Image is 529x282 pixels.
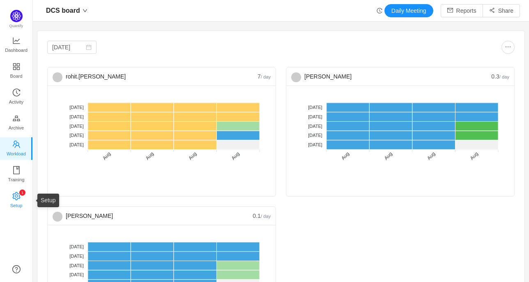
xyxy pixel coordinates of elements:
i: icon: setting [12,192,21,200]
i: icon: calendar [86,44,92,50]
span: DCS board [46,4,80,17]
i: icon: book [12,166,21,174]
tspan: [DATE] [69,142,84,147]
i: icon: history [377,8,382,14]
small: / day [499,74,509,79]
tspan: Aug [469,151,479,161]
tspan: [DATE] [308,105,322,110]
tspan: Aug [101,151,112,161]
p: 1 [21,190,23,196]
i: icon: history [12,88,21,97]
span: 7 [258,73,271,80]
tspan: Aug [230,151,241,161]
i: icon: appstore [12,62,21,71]
tspan: [DATE] [69,105,84,110]
sup: 1 [19,190,25,196]
tspan: [DATE] [69,124,84,129]
tspan: Aug [340,151,350,161]
a: icon: settingSetup [12,192,21,209]
a: icon: question-circle [12,265,21,273]
a: Dashboard [12,37,21,53]
button: icon: mailReports [441,4,483,17]
tspan: Aug [383,151,393,161]
tspan: [DATE] [308,124,322,129]
tspan: [DATE] [69,114,84,119]
a: Workload [12,141,21,157]
tspan: Aug [145,151,155,161]
tspan: [DATE] [308,133,322,138]
tspan: [DATE] [69,263,84,268]
span: 0.1 [253,213,271,219]
div: [PERSON_NAME] [291,67,491,86]
i: icon: team [12,140,21,148]
span: Activity [9,94,23,110]
div: rohit.[PERSON_NAME] [53,67,258,86]
span: Board [10,68,23,84]
tspan: [DATE] [69,133,84,138]
i: icon: line-chart [12,37,21,45]
tspan: [DATE] [69,244,84,249]
a: Board [12,63,21,79]
tspan: [DATE] [69,272,84,277]
span: Dashboard [5,42,28,58]
i: icon: down [83,8,87,13]
span: Archive [9,120,24,136]
a: Training [12,166,21,183]
tspan: [DATE] [308,142,322,147]
span: Setup [10,197,22,214]
a: Activity [12,89,21,105]
button: icon: share-altShare [483,4,520,17]
span: Training [8,171,24,188]
button: Daily Meeting [384,4,433,17]
div: [PERSON_NAME] [53,207,253,225]
img: Quantify [10,10,23,22]
i: icon: gold [12,114,21,123]
a: Archive [12,115,21,131]
tspan: [DATE] [308,114,322,119]
tspan: Aug [426,151,436,161]
span: Workload [7,146,26,162]
input: Select date [47,41,97,54]
tspan: [DATE] [69,254,84,259]
tspan: Aug [187,151,198,161]
button: icon: ellipsis [501,41,515,54]
small: / day [261,74,271,79]
span: Quantify [9,24,23,28]
span: 0.3 [491,73,509,80]
small: / day [261,214,271,219]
